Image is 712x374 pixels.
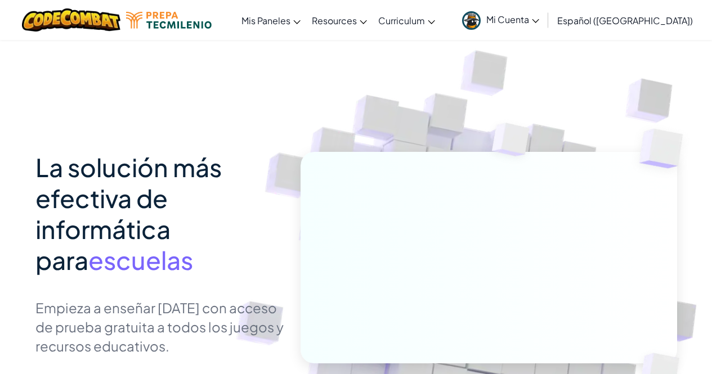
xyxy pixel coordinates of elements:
span: Curriculum [378,15,425,26]
span: Español ([GEOGRAPHIC_DATA]) [557,15,693,26]
span: escuelas [88,244,193,276]
span: Mis Paneles [241,15,290,26]
p: Empieza a enseñar [DATE] con acceso de prueba gratuita a todos los juegos y recursos educativos. [35,298,284,355]
a: Español ([GEOGRAPHIC_DATA]) [552,5,698,35]
a: Mi Cuenta [456,2,545,38]
img: Tecmilenio logo [126,12,212,29]
img: CodeCombat logo [22,8,120,31]
a: Curriculum [373,5,441,35]
a: Mis Paneles [236,5,306,35]
span: La solución más efectiva de informática para [35,151,222,276]
img: avatar [462,11,481,30]
span: Mi Cuenta [486,13,539,25]
span: Resources [312,15,357,26]
a: Resources [306,5,373,35]
img: Overlap cubes [471,101,552,184]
